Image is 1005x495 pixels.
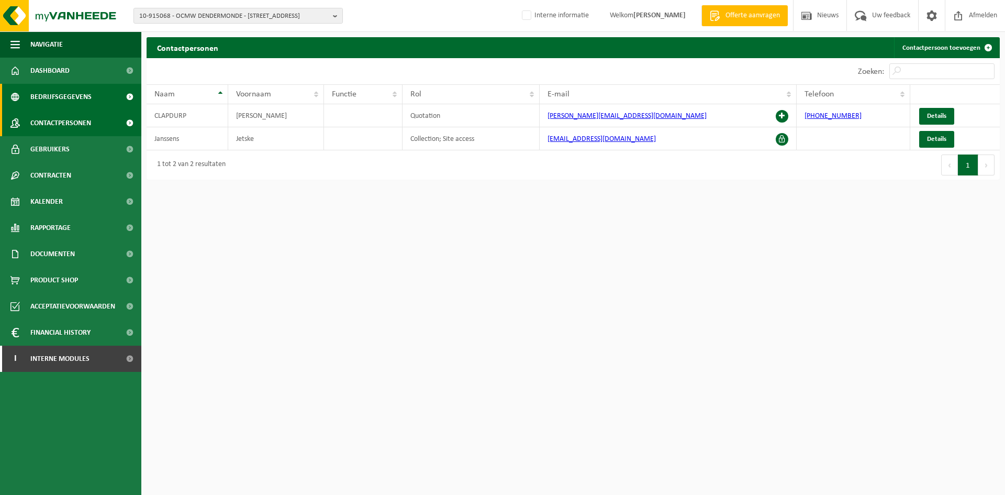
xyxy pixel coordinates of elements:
[30,215,71,241] span: Rapportage
[147,37,229,58] h2: Contactpersonen
[858,68,884,76] label: Zoeken:
[927,136,946,142] span: Details
[403,104,540,127] td: Quotation
[919,131,954,148] a: Details
[332,90,356,98] span: Functie
[154,90,175,98] span: Naam
[30,58,70,84] span: Dashboard
[403,127,540,150] td: Collection; Site access
[548,135,656,143] a: [EMAIL_ADDRESS][DOMAIN_NAME]
[236,90,271,98] span: Voornaam
[228,104,324,127] td: [PERSON_NAME]
[548,90,569,98] span: E-mail
[152,156,226,174] div: 1 tot 2 van 2 resultaten
[147,104,228,127] td: CLAPDURP
[30,293,115,320] span: Acceptatievoorwaarden
[228,127,324,150] td: Jetske
[548,112,707,120] a: [PERSON_NAME][EMAIL_ADDRESS][DOMAIN_NAME]
[30,346,90,372] span: Interne modules
[701,5,788,26] a: Offerte aanvragen
[520,8,589,24] label: Interne informatie
[147,127,228,150] td: Janssens
[805,90,834,98] span: Telefoon
[919,108,954,125] a: Details
[30,320,91,346] span: Financial History
[723,10,783,21] span: Offerte aanvragen
[30,136,70,162] span: Gebruikers
[927,113,946,119] span: Details
[941,155,958,175] button: Previous
[894,37,999,58] a: Contactpersoon toevoegen
[30,241,75,267] span: Documenten
[410,90,421,98] span: Rol
[10,346,20,372] span: I
[30,189,63,215] span: Kalender
[805,112,862,120] a: [PHONE_NUMBER]
[633,12,686,19] strong: [PERSON_NAME]
[978,155,995,175] button: Next
[30,267,78,293] span: Product Shop
[139,8,329,24] span: 10-915068 - OCMW DENDERMONDE - [STREET_ADDRESS]
[30,84,92,110] span: Bedrijfsgegevens
[30,110,91,136] span: Contactpersonen
[30,162,71,189] span: Contracten
[133,8,343,24] button: 10-915068 - OCMW DENDERMONDE - [STREET_ADDRESS]
[30,31,63,58] span: Navigatie
[958,155,978,175] button: 1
